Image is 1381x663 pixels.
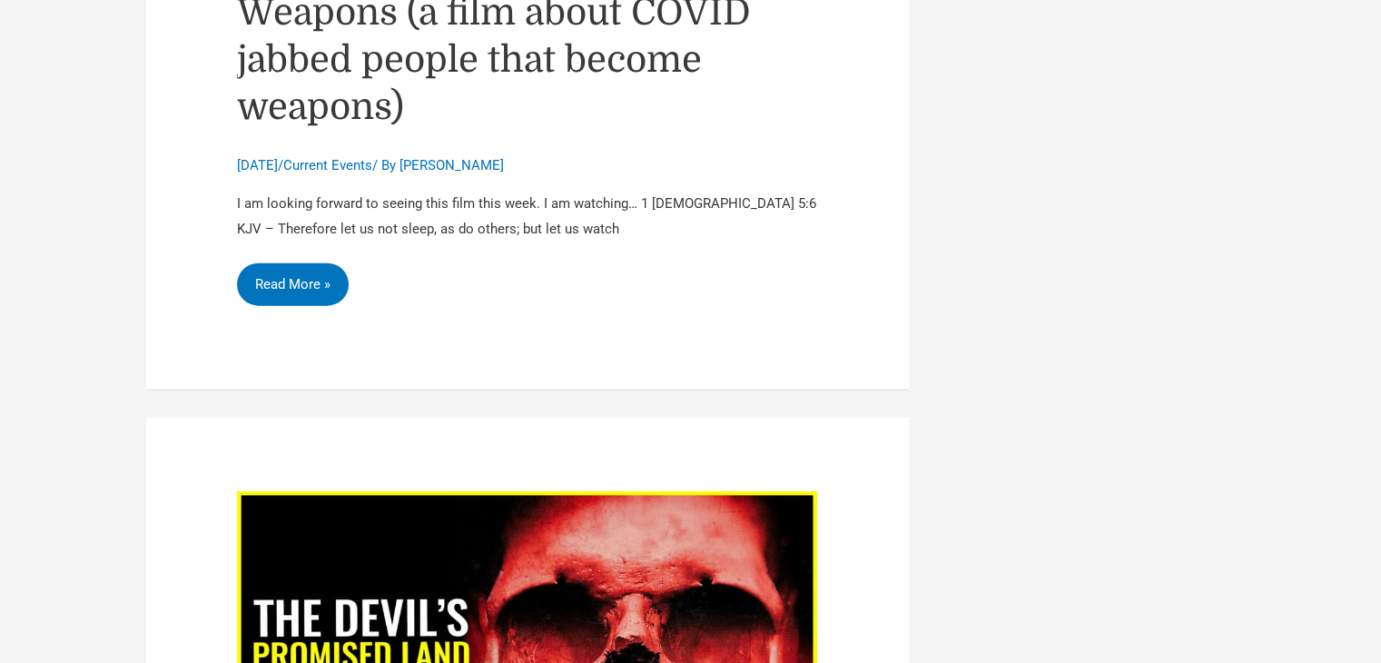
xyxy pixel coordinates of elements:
[400,157,504,173] a: [PERSON_NAME]
[283,157,372,173] a: Current Events
[237,645,818,661] a: Read: The Devil’s Promised Land
[237,156,818,176] div: / / By
[237,263,349,307] a: Read More »
[237,192,818,242] p: I am looking forward to seeing this film this week. I am watching… 1 [DEMOGRAPHIC_DATA] 5:6 KJV –...
[237,157,278,173] span: [DATE]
